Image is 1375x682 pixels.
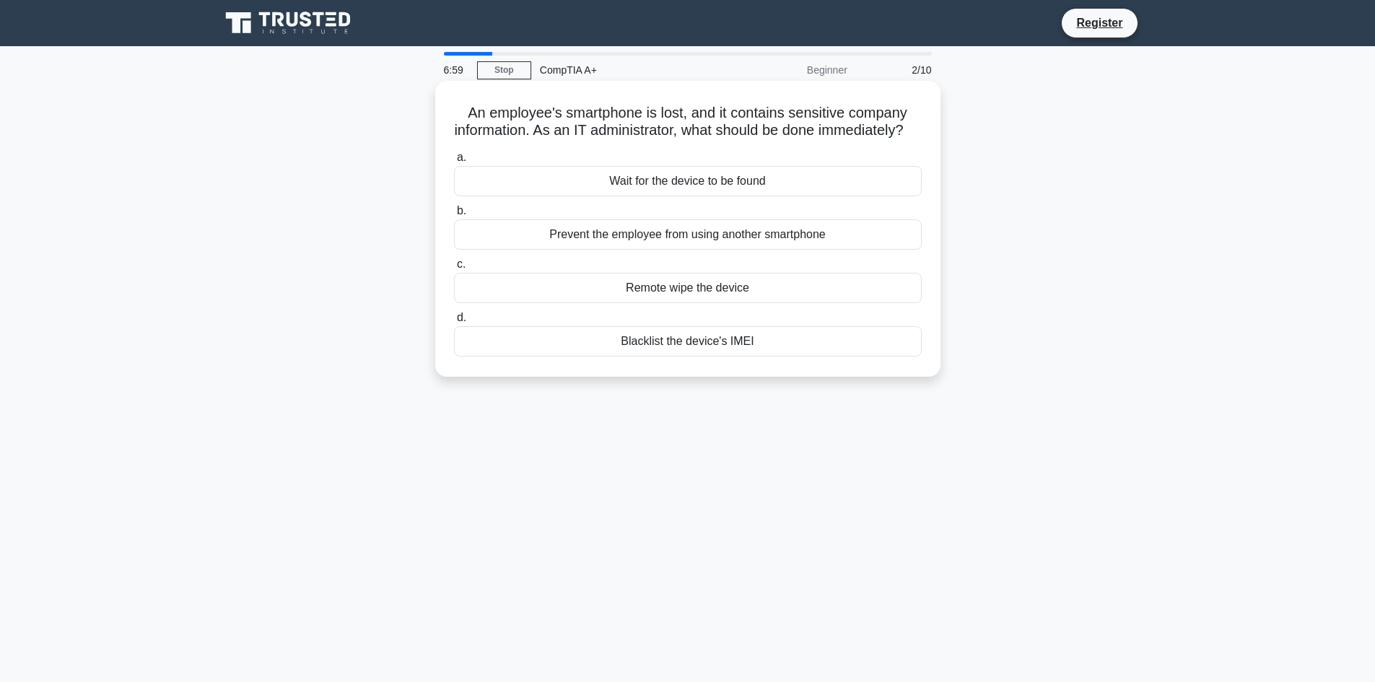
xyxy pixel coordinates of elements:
[856,56,940,84] div: 2/10
[435,56,477,84] div: 6:59
[457,151,466,163] span: a.
[477,61,531,79] a: Stop
[730,56,856,84] div: Beginner
[1068,14,1131,32] a: Register
[454,166,922,196] div: Wait for the device to be found
[454,273,922,303] div: Remote wipe the device
[454,326,922,357] div: Blacklist the device's IMEI
[453,104,923,140] h5: An employee's smartphone is lost, and it contains sensitive company information. As an IT adminis...
[457,258,466,270] span: c.
[457,311,466,323] span: d.
[454,219,922,250] div: Prevent the employee from using another smartphone
[531,56,730,84] div: CompTIA A+
[457,204,466,217] span: b.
